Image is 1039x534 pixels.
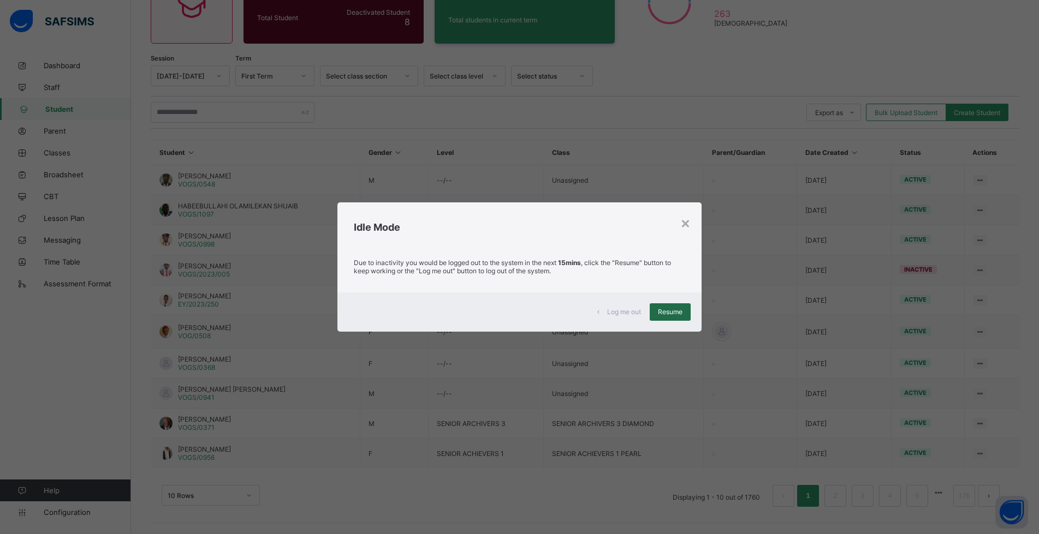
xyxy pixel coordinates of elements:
h2: Idle Mode [354,221,685,233]
span: Log me out [607,308,641,316]
div: × [680,213,691,232]
span: Resume [658,308,682,316]
strong: 15mins [558,259,581,267]
p: Due to inactivity you would be logged out to the system in the next , click the "Resume" button t... [354,259,685,275]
